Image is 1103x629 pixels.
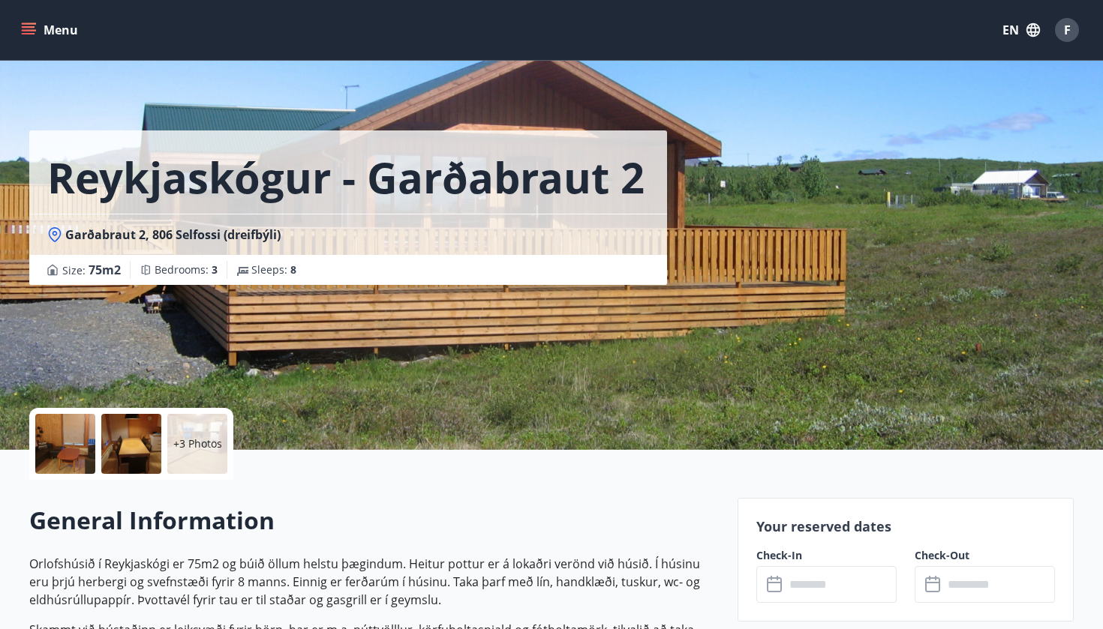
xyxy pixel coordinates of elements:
[29,555,720,609] p: Orlofshúsið í Reykjaskógi er 75m2 og búið öllum helstu þægindum. Heitur pottur er á lokaðri verön...
[1064,22,1071,38] span: F
[89,262,121,278] span: 75 m2
[290,262,296,277] span: 8
[65,226,281,243] span: Garðabraut 2, 806 Selfossi (dreifbýli)
[62,261,121,279] span: Size :
[756,548,897,563] label: Check-In
[155,262,218,277] span: Bedrooms :
[996,16,1046,43] button: EN
[29,504,720,537] h2: General Information
[1049,12,1085,48] button: F
[47,148,645,205] h1: Reykjaskógur - Garðabraut 2
[212,262,218,277] span: 3
[251,262,296,277] span: Sleeps :
[915,548,1055,563] label: Check-Out
[173,436,222,451] p: +3 Photos
[756,517,1055,536] p: Your reserved dates
[18,16,84,43] button: menu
